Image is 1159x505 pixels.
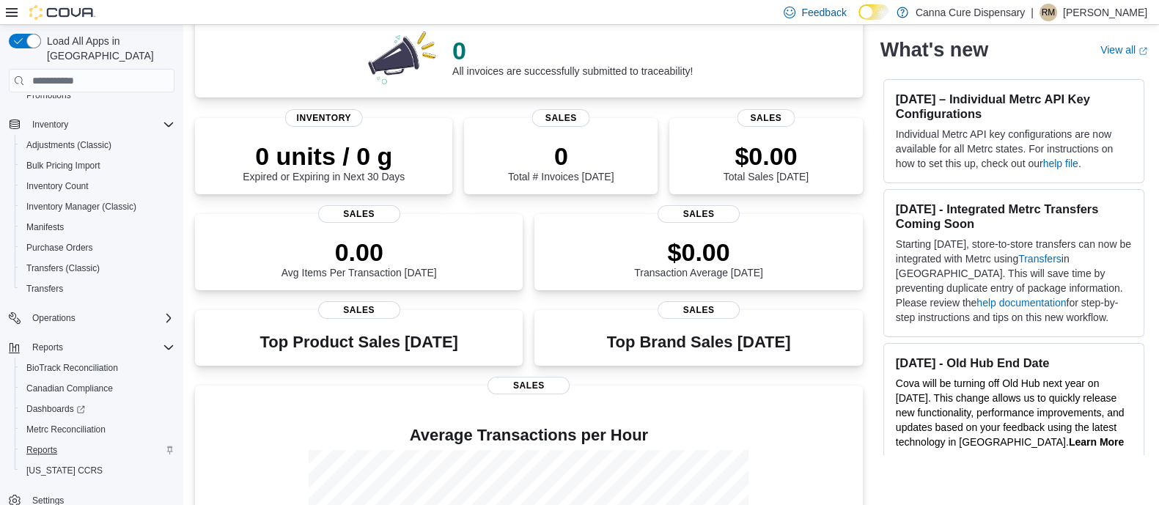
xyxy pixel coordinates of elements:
a: Transfers [21,280,69,298]
a: Transfers [1018,253,1062,265]
button: Adjustments (Classic) [15,135,180,155]
span: Sales [658,301,740,319]
div: Total # Invoices [DATE] [508,141,614,183]
a: Canadian Compliance [21,380,119,397]
a: Inventory Count [21,177,95,195]
span: Transfers (Classic) [26,262,100,274]
h4: Average Transactions per Hour [207,427,851,444]
span: Feedback [801,5,846,20]
span: Adjustments (Classic) [26,139,111,151]
span: Canadian Compliance [21,380,174,397]
a: [US_STATE] CCRS [21,462,108,479]
a: Metrc Reconciliation [21,421,111,438]
h3: [DATE] - Old Hub End Date [896,355,1132,370]
span: Cova will be turning off Old Hub next year on [DATE]. This change allows us to quickly release ne... [896,377,1125,448]
span: Inventory Count [26,180,89,192]
div: Rogelio Mitchell [1040,4,1057,21]
span: Sales [737,109,795,127]
span: Dashboards [21,400,174,418]
h3: Top Product Sales [DATE] [260,333,458,351]
span: Metrc Reconciliation [26,424,106,435]
span: Sales [318,301,400,319]
p: $0.00 [724,141,809,171]
span: Metrc Reconciliation [21,421,174,438]
button: Manifests [15,217,180,237]
span: Purchase Orders [26,242,93,254]
a: Dashboards [15,399,180,419]
a: help file [1043,158,1078,169]
span: Inventory Manager (Classic) [21,198,174,215]
span: Transfers [26,283,63,295]
p: 0 units / 0 g [243,141,405,171]
button: Promotions [15,85,180,106]
a: help documentation [976,297,1066,309]
div: Total Sales [DATE] [724,141,809,183]
p: | [1031,4,1034,21]
button: Reports [3,337,180,358]
span: Manifests [26,221,64,233]
p: Starting [DATE], store-to-store transfers can now be integrated with Metrc using in [GEOGRAPHIC_D... [896,237,1132,325]
input: Dark Mode [858,4,889,20]
button: Transfers [15,279,180,299]
span: Bulk Pricing Import [21,157,174,174]
h2: What's new [880,38,988,62]
a: Learn More [1069,436,1124,448]
button: Transfers (Classic) [15,258,180,279]
p: $0.00 [634,237,763,267]
span: Transfers [21,280,174,298]
div: Transaction Average [DATE] [634,237,763,279]
h3: [DATE] - Integrated Metrc Transfers Coming Soon [896,202,1132,231]
button: Inventory Count [15,176,180,196]
span: Sales [532,109,590,127]
a: Bulk Pricing Import [21,157,106,174]
span: Transfers (Classic) [21,259,174,277]
a: Transfers (Classic) [21,259,106,277]
button: [US_STATE] CCRS [15,460,180,481]
span: Promotions [26,89,71,101]
a: Manifests [21,218,70,236]
span: Dark Mode [858,20,859,21]
span: Dashboards [26,403,85,415]
button: BioTrack Reconciliation [15,358,180,378]
span: Inventory [26,116,174,133]
a: Dashboards [21,400,91,418]
span: BioTrack Reconciliation [26,362,118,374]
span: Reports [32,342,63,353]
span: Canadian Compliance [26,383,113,394]
div: Avg Items Per Transaction [DATE] [282,237,437,279]
span: Sales [318,205,400,223]
p: [PERSON_NAME] [1063,4,1147,21]
span: Sales [487,377,570,394]
button: Purchase Orders [15,237,180,258]
button: Reports [26,339,69,356]
span: Inventory Count [21,177,174,195]
span: Reports [21,441,174,459]
span: Reports [26,339,174,356]
a: Reports [21,441,63,459]
span: Manifests [21,218,174,236]
h3: [DATE] – Individual Metrc API Key Configurations [896,92,1132,121]
span: Operations [26,309,174,327]
svg: External link [1138,46,1147,55]
span: Reports [26,444,57,456]
span: Washington CCRS [21,462,174,479]
span: Inventory [32,119,68,130]
img: 0 [364,27,441,86]
img: Cova [29,5,95,20]
span: RM [1042,4,1056,21]
p: Individual Metrc API key configurations are now available for all Metrc states. For instructions ... [896,127,1132,171]
span: Purchase Orders [21,239,174,257]
button: Canadian Compliance [15,378,180,399]
p: 0 [452,36,693,65]
p: 0 [508,141,614,171]
span: Sales [658,205,740,223]
a: Promotions [21,86,77,104]
span: BioTrack Reconciliation [21,359,174,377]
p: Canna Cure Dispensary [916,4,1025,21]
a: Adjustments (Classic) [21,136,117,154]
button: Operations [3,308,180,328]
button: Inventory [26,116,74,133]
a: BioTrack Reconciliation [21,359,124,377]
a: Purchase Orders [21,239,99,257]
